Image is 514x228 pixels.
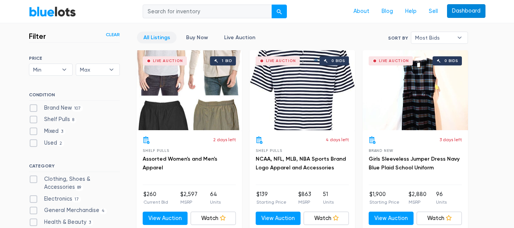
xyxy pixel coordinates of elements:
div: Live Auction [379,59,409,63]
p: Units [210,199,221,206]
a: Buy Now [180,32,215,43]
span: 3 [86,220,94,226]
a: Sell [423,4,444,19]
a: Clear [106,31,120,38]
p: Units [323,199,334,206]
li: 96 [436,190,447,206]
label: Brand New [29,104,83,112]
a: About [347,4,376,19]
h6: CATEGORY [29,163,120,172]
a: Live Auction 1 bid [137,50,242,130]
span: Most Bids [415,32,453,43]
span: 2 [57,140,65,147]
a: Dashboard [447,4,485,18]
span: 89 [75,185,84,191]
label: General Merchandise [29,206,107,215]
a: Help [399,4,423,19]
div: 1 bid [222,59,232,63]
p: MSRP [409,199,426,206]
p: Current Bid [143,199,168,206]
a: View Auction [143,212,188,225]
p: 3 days left [439,136,462,143]
span: Shelf Pulls [256,148,282,153]
a: View Auction [369,212,414,225]
a: Watch [191,212,236,225]
p: MSRP [298,199,311,206]
a: Watch [417,212,462,225]
li: $2,880 [409,190,426,206]
span: 8 [70,117,77,123]
a: Live Auction 0 bids [363,50,468,130]
span: 17 [72,196,81,202]
span: Min [33,64,58,75]
li: $2,597 [180,190,197,206]
a: Assorted Women's and Men's Apparel [143,156,217,171]
a: Girls Sleeveless Jumper Dress Navy Blue Plaid School Uniform [369,156,460,171]
div: Live Auction [153,59,183,63]
label: Health & Beauty [29,218,94,226]
a: Live Auction [218,32,262,43]
input: Search for inventory [143,5,272,18]
li: $260 [143,190,168,206]
a: View Auction [256,212,301,225]
h3: Filter [29,32,46,41]
a: Watch [304,212,349,225]
label: Electronics [29,195,81,203]
span: 3 [59,129,66,135]
b: ▾ [56,64,72,75]
a: BlueLots [29,6,76,17]
li: $1,900 [369,190,399,206]
span: Shelf Pulls [143,148,169,153]
a: Blog [376,4,399,19]
label: Clothing, Shoes & Accessories [29,175,120,191]
div: 0 bids [331,59,345,63]
span: 107 [72,105,83,112]
p: Starting Price [256,199,286,206]
a: All Listings [137,32,177,43]
li: 64 [210,190,221,206]
a: Live Auction 0 bids [250,50,355,130]
span: 4 [99,208,107,214]
span: Brand New [369,148,393,153]
p: MSRP [180,199,197,206]
label: Sort By [388,35,408,41]
b: ▾ [452,32,468,43]
li: 51 [323,190,334,206]
a: NCAA, NFL, MLB, NBA Sports Brand Logo Apparel and Accessories [256,156,346,171]
p: 4 days left [326,136,349,143]
li: $863 [298,190,311,206]
b: ▾ [103,64,119,75]
li: $139 [256,190,286,206]
p: Units [436,199,447,206]
div: 0 bids [444,59,458,63]
p: 2 days left [213,136,236,143]
label: Mixed [29,127,66,136]
label: Used [29,139,65,147]
p: Starting Price [369,199,399,206]
h6: PRICE [29,56,120,61]
h6: CONDITION [29,92,120,100]
label: Shelf Pulls [29,115,77,124]
span: Max [80,64,105,75]
div: Live Auction [266,59,296,63]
